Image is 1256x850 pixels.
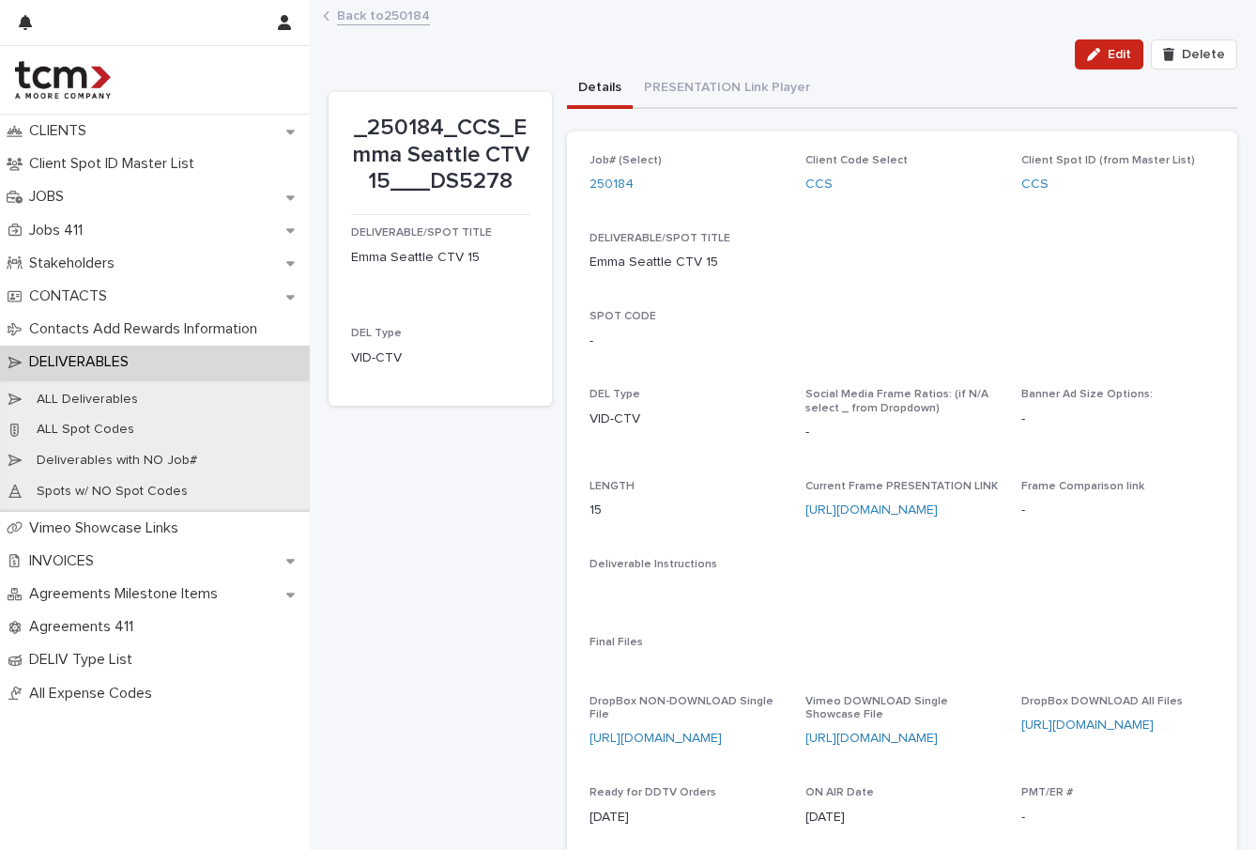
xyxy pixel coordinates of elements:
[590,175,634,194] a: 250184
[805,389,988,413] span: Social Media Frame Ratios: (if N/A select _ from Dropdown)
[1075,39,1143,70] button: Edit
[633,70,821,109] button: PRESENTATION Link Player
[1108,48,1131,61] span: Edit
[22,222,98,240] p: Jobs 411
[1021,719,1154,732] a: [URL][DOMAIN_NAME]
[805,155,908,166] span: Client Code Select
[590,696,774,720] span: DropBox NON-DOWNLOAD Single File
[590,559,717,570] span: Deliverable Instructions
[805,481,998,492] span: Current Frame PRESENTATION LINK
[15,61,111,99] img: 4hMmSqQkux38exxPVZHQ
[805,503,938,517] a: [URL][DOMAIN_NAME]
[22,585,233,603] p: Agreements Milestone Items
[1021,389,1153,400] span: Banner Ad Size Options:
[22,320,272,338] p: Contacts Add Rewards Information
[1021,410,1215,429] p: -
[805,423,999,442] p: -
[805,696,948,720] span: Vimeo DOWNLOAD Single Showcase File
[22,519,193,537] p: Vimeo Showcase Links
[22,651,147,669] p: DELIV Type List
[590,332,593,351] p: -
[1182,48,1225,61] span: Delete
[351,328,402,339] span: DEL Type
[1021,501,1215,520] p: -
[590,253,718,272] p: Emma Seattle CTV 15
[22,484,203,500] p: Spots w/ NO Spot Codes
[1021,787,1073,798] span: PMT/ER #
[22,353,144,371] p: DELIVERABLES
[22,287,122,305] p: CONTACTS
[590,389,640,400] span: DEL Type
[22,685,167,703] p: All Expense Codes
[1021,175,1049,194] a: CCS
[1021,481,1144,492] span: Frame Comparison link
[567,70,633,109] button: Details
[805,808,999,827] p: [DATE]
[351,115,529,195] p: _250184_CCS_Emma Seattle CTV 15___DS5278
[590,808,783,827] p: [DATE]
[351,248,529,268] p: Emma Seattle CTV 15
[590,637,643,648] span: Final Files
[1021,808,1215,827] p: -
[351,227,492,239] span: DELIVERABLE/SPOT TITLE
[805,732,938,745] a: [URL][DOMAIN_NAME]
[22,188,79,206] p: JOBS
[22,122,101,140] p: CLIENTS
[590,233,730,244] span: DELIVERABLE/SPOT TITLE
[22,453,212,469] p: Deliverables with NO Job#
[590,501,783,520] p: 15
[1021,155,1195,166] span: Client Spot ID (from Master List)
[337,4,430,25] a: Back to250184
[22,255,130,272] p: Stakeholders
[590,311,656,322] span: SPOT CODE
[1151,39,1237,70] button: Delete
[590,732,722,745] a: [URL][DOMAIN_NAME]
[22,155,209,173] p: Client Spot ID Master List
[590,155,662,166] span: Job# (Select)
[22,552,109,570] p: INVOICES
[1021,696,1183,707] span: DropBox DOWNLOAD All Files
[590,410,783,429] p: VID-CTV
[805,175,833,194] a: CCS
[590,787,716,798] span: Ready for DDTV Orders
[351,348,529,368] p: VID-CTV
[22,392,153,408] p: ALL Deliverables
[22,422,149,438] p: ALL Spot Codes
[590,481,635,492] span: LENGTH
[805,787,874,798] span: ON AIR Date
[22,618,148,636] p: Agreements 411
